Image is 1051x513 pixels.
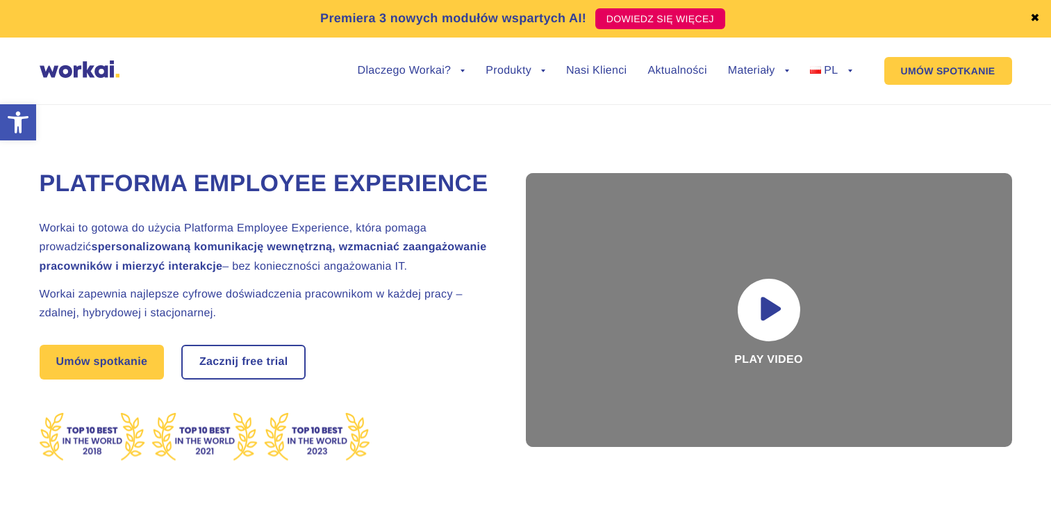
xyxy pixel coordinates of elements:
[358,65,465,76] a: Dlaczego Workai?
[595,8,725,29] a: DOWIEDZ SIĘ WIĘCEJ
[40,219,491,276] h2: Workai to gotowa do użycia Platforma Employee Experience, która pomaga prowadzić – bez koniecznoś...
[647,65,706,76] a: Aktualności
[40,168,491,200] h1: Platforma Employee Experience
[728,65,789,76] a: Materiały
[320,9,586,28] p: Premiera 3 nowych modułów wspartych AI!
[40,285,491,323] h2: Workai zapewnia najlepsze cyfrowe doświadczenia pracownikom w każdej pracy – zdalnej, hybrydowej ...
[824,65,838,76] span: PL
[1030,13,1040,24] a: ✖
[40,345,165,380] a: Umów spotkanie
[486,65,545,76] a: Produkty
[183,346,305,378] a: Zacznij free trial
[884,57,1012,85] a: UMÓW SPOTKANIE
[526,173,1012,447] div: Play video
[40,241,487,272] strong: spersonalizowaną komunikację wewnętrzną, wzmacniać zaangażowanie pracowników i mierzyć interakcje
[566,65,627,76] a: Nasi Klienci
